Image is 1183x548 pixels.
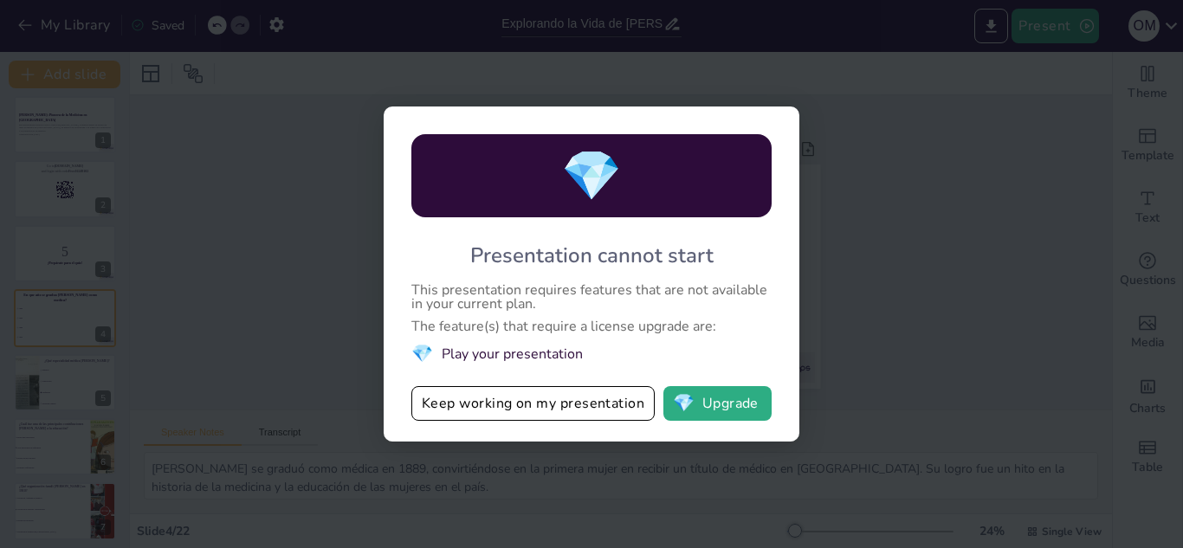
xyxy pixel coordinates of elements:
[470,242,714,269] div: Presentation cannot start
[673,395,695,412] span: diamond
[561,143,622,210] span: diamond
[663,386,772,421] button: diamondUpgrade
[411,342,772,365] li: Play your presentation
[411,319,772,333] div: The feature(s) that require a license upgrade are:
[411,283,772,311] div: This presentation requires features that are not available in your current plan.
[411,342,433,365] span: diamond
[411,386,655,421] button: Keep working on my presentation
